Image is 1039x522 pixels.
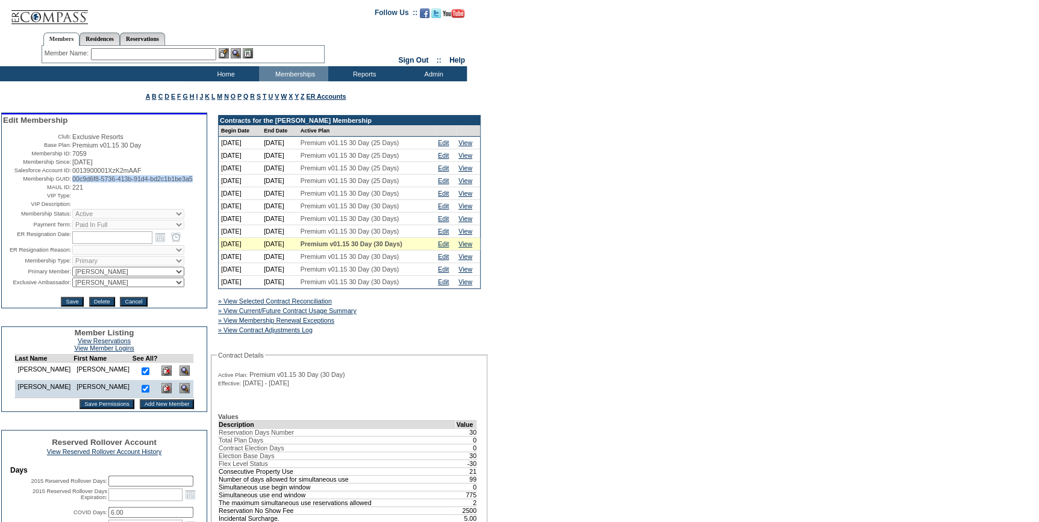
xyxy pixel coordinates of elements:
img: b_edit.gif [219,48,229,58]
a: View [458,139,472,146]
label: 2015 Reserved Rollover Days: [31,478,107,484]
span: 221 [72,184,83,191]
td: Value [456,420,477,428]
td: The maximum simultaneous use reservations allowed [219,499,456,506]
a: ER Accounts [306,93,346,100]
td: [PERSON_NAME] [14,362,73,381]
td: 0 [456,444,477,452]
td: 2 [456,499,477,506]
a: Reservations [120,33,165,45]
td: [DATE] [219,238,261,250]
td: [DATE] [219,137,261,149]
a: C [158,93,163,100]
span: Total Plan Days [219,437,263,444]
span: Reserved Rollover Account [52,438,157,447]
input: Cancel [120,297,147,306]
td: End Date [261,125,298,137]
td: Club: [3,133,71,140]
a: Edit [438,266,449,273]
a: Residences [80,33,120,45]
label: 2015 Reserved Rollover Days Expiration: [33,488,107,500]
a: » View Membership Renewal Exceptions [218,317,334,324]
span: Premium v01.15 30 Day (30 Days) [301,266,399,273]
img: Delete [161,365,172,376]
td: Number of days allowed for simultaneous use [219,475,456,483]
td: 5.00 [456,514,477,522]
a: View Reserved Rollover Account History [47,448,162,455]
td: See All? [133,355,158,362]
a: Edit [438,228,449,235]
a: Edit [438,278,449,285]
a: View [458,190,472,197]
td: Memberships [259,66,328,81]
a: I [196,93,198,100]
a: View [458,240,472,247]
a: » View Contract Adjustments Log [218,326,313,334]
td: [DATE] [261,200,298,213]
td: 21 [456,467,477,475]
span: Exclusive Resorts [72,133,123,140]
a: F [177,93,181,100]
img: View [231,48,241,58]
td: Exclusive Ambassador: [3,278,71,287]
span: Member Listing [75,328,134,337]
a: W [281,93,287,100]
span: Election Base Days [219,452,274,459]
td: [DATE] [261,175,298,187]
a: T [263,93,267,100]
a: B [152,93,157,100]
td: [DATE] [261,225,298,238]
a: Sign Out [398,56,428,64]
td: [DATE] [261,213,298,225]
span: Effective: [218,380,241,387]
span: Premium v01.15 30 Day (30 Day) [249,371,345,378]
a: Edit [438,152,449,159]
td: [DATE] [219,225,261,238]
td: [DATE] [219,263,261,276]
td: Simultaneous use begin window [219,483,456,491]
img: Delete [161,383,172,393]
td: [DATE] [219,276,261,288]
input: Save Permissions [80,399,134,409]
td: [DATE] [219,213,261,225]
td: Follow Us :: [375,7,417,22]
td: [DATE] [261,238,298,250]
a: X [289,93,293,100]
img: Follow us on Twitter [431,8,441,18]
a: N [224,93,229,100]
a: View [458,164,472,172]
span: Premium v01.15 30 Day (30 Days) [301,215,399,222]
td: 0 [456,436,477,444]
div: Member Name: [45,48,91,58]
span: Contract Election Days [219,444,284,452]
img: Become our fan on Facebook [420,8,429,18]
td: [DATE] [219,175,261,187]
a: View [458,215,472,222]
td: Membership ID: [3,150,71,157]
a: View Reservations [78,337,131,344]
span: 0013900001XzK2mAAF [72,167,141,174]
td: -30 [456,459,477,467]
span: Premium v01.15 30 Day (30 Days) [301,240,402,247]
a: » View Current/Future Contract Usage Summary [218,307,357,314]
td: 775 [456,491,477,499]
td: First Name [73,355,133,362]
input: Delete [89,297,115,306]
td: Contracts for the [PERSON_NAME] Membership [219,116,480,125]
td: [DATE] [219,250,261,263]
a: L [211,93,215,100]
a: Edit [438,177,449,184]
span: Premium v01.15 30 Day (30 Days) [301,202,399,210]
td: 0 [456,483,477,491]
a: U [268,93,273,100]
a: View [458,177,472,184]
td: [PERSON_NAME] [14,380,73,398]
legend: Contract Details [217,352,265,359]
td: Begin Date [219,125,261,137]
input: Save [61,297,83,306]
td: ER Resignation Date: [3,231,71,244]
a: E [171,93,175,100]
span: Premium v01.15 30 Day (30 Days) [301,253,399,260]
td: Payment Term: [3,220,71,229]
a: View [458,228,472,235]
